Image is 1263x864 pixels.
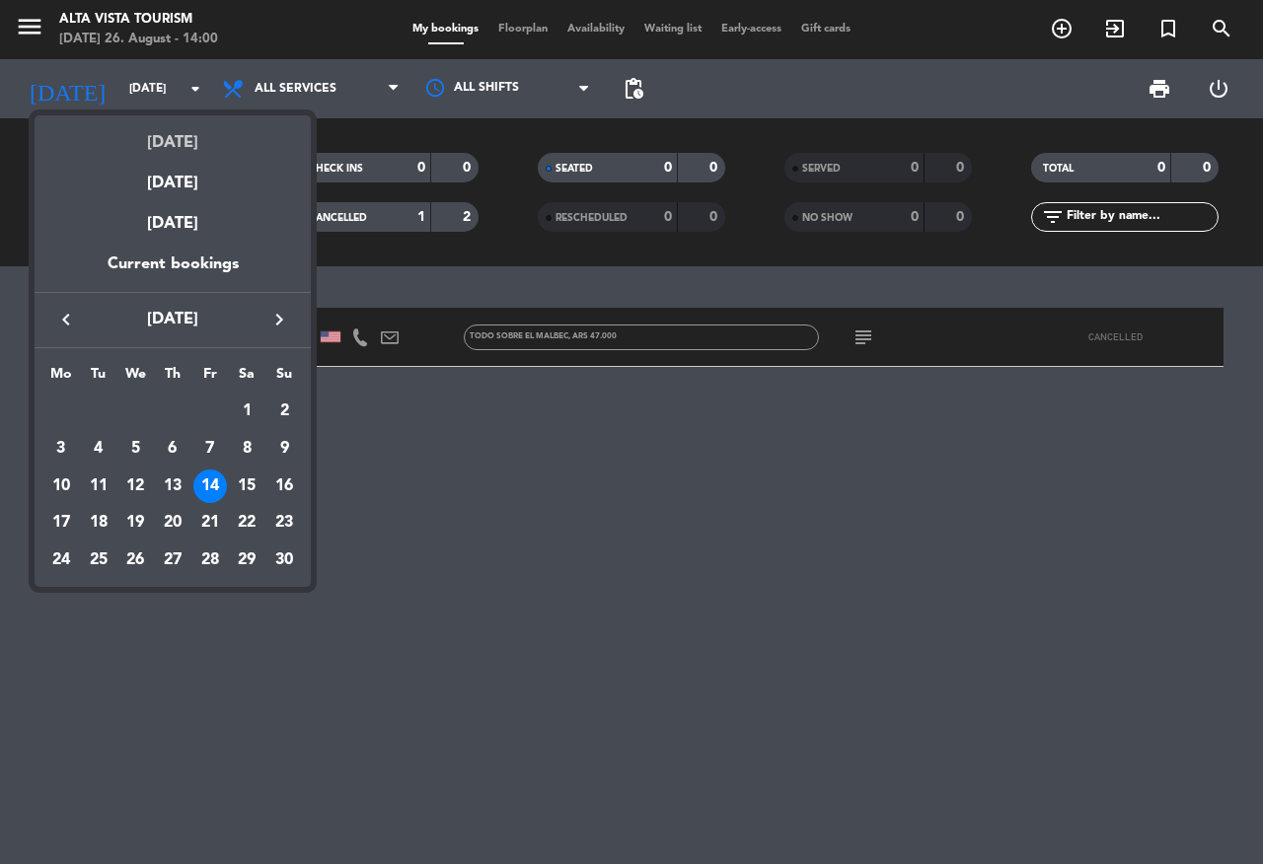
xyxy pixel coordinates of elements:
div: 20 [156,506,189,540]
div: 19 [118,506,152,540]
div: [DATE] [35,156,311,196]
td: November 28, 2025 [191,541,229,579]
div: 24 [44,543,78,577]
button: keyboard_arrow_right [261,307,297,332]
td: November 2, 2025 [265,393,303,430]
td: November 18, 2025 [80,504,117,541]
div: 16 [267,469,301,503]
div: 28 [193,543,227,577]
div: 23 [267,506,301,540]
div: 9 [267,432,301,466]
div: 1 [230,395,263,428]
i: keyboard_arrow_left [54,308,78,331]
th: Saturday [229,363,266,394]
div: [DATE] [35,196,311,252]
div: 8 [230,432,263,466]
div: 2 [267,395,301,428]
td: November 14, 2025 [191,468,229,505]
td: November 3, 2025 [42,430,80,468]
div: 12 [118,469,152,503]
div: 15 [230,469,263,503]
button: keyboard_arrow_left [48,307,84,332]
td: November 7, 2025 [191,430,229,468]
td: November 16, 2025 [265,468,303,505]
td: November 17, 2025 [42,504,80,541]
div: 21 [193,506,227,540]
th: Thursday [154,363,191,394]
div: 17 [44,506,78,540]
td: November 5, 2025 [116,430,154,468]
td: November 10, 2025 [42,468,80,505]
td: November 4, 2025 [80,430,117,468]
td: November 1, 2025 [229,393,266,430]
div: 29 [230,543,263,577]
th: Monday [42,363,80,394]
th: Sunday [265,363,303,394]
div: 27 [156,543,189,577]
td: November 9, 2025 [265,430,303,468]
div: 26 [118,543,152,577]
div: 25 [82,543,115,577]
div: 3 [44,432,78,466]
div: 7 [193,432,227,466]
td: November 11, 2025 [80,468,117,505]
div: 30 [267,543,301,577]
th: Wednesday [116,363,154,394]
td: November 6, 2025 [154,430,191,468]
div: 13 [156,469,189,503]
td: November 24, 2025 [42,541,80,579]
div: 18 [82,506,115,540]
td: November 8, 2025 [229,430,266,468]
td: November 23, 2025 [265,504,303,541]
td: November 26, 2025 [116,541,154,579]
td: November 19, 2025 [116,504,154,541]
div: 6 [156,432,189,466]
td: NOV [42,393,229,430]
td: November 12, 2025 [116,468,154,505]
td: November 13, 2025 [154,468,191,505]
span: [DATE] [84,307,261,332]
td: November 25, 2025 [80,541,117,579]
div: 10 [44,469,78,503]
th: Friday [191,363,229,394]
td: November 22, 2025 [229,504,266,541]
div: 14 [193,469,227,503]
div: 5 [118,432,152,466]
td: November 27, 2025 [154,541,191,579]
td: November 21, 2025 [191,504,229,541]
i: keyboard_arrow_right [267,308,291,331]
th: Tuesday [80,363,117,394]
div: 11 [82,469,115,503]
div: [DATE] [35,115,311,156]
td: November 15, 2025 [229,468,266,505]
div: Current bookings [35,252,311,292]
div: 22 [230,506,263,540]
td: November 30, 2025 [265,541,303,579]
div: 4 [82,432,115,466]
td: November 20, 2025 [154,504,191,541]
td: November 29, 2025 [229,541,266,579]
